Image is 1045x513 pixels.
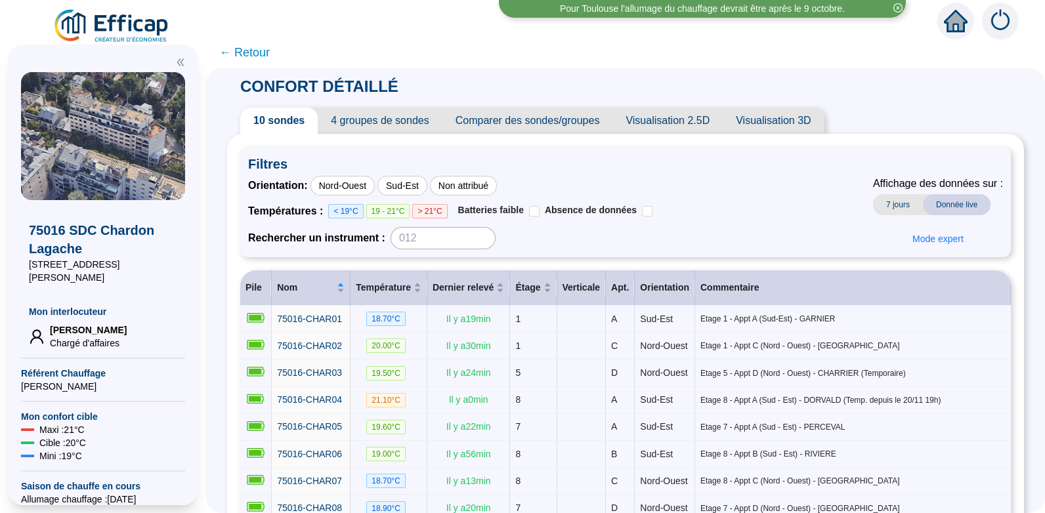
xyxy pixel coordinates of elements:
[446,449,491,459] span: Il y a 56 min
[277,340,342,351] span: 75016-CHAR02
[611,503,618,513] span: D
[427,270,510,306] th: Dernier relevé
[640,421,673,432] span: Sud-Est
[611,340,618,351] span: C
[893,3,903,12] span: close-circle
[695,270,1011,306] th: Commentaire
[248,203,328,219] span: Températures :
[356,281,411,295] span: Température
[560,2,845,16] div: Pour Toulouse l'allumage du chauffage devrait être après le 9 octobre.
[446,340,491,351] span: Il y a 30 min
[982,3,1019,39] img: alerts
[277,366,342,380] a: 75016-CHAR03
[366,312,406,326] span: 18.70 °C
[277,312,342,326] a: 75016-CHAR01
[611,449,617,459] span: B
[277,394,342,405] span: 75016-CHAR04
[635,270,695,306] th: Orientation
[277,421,342,432] span: 75016-CHAR05
[446,476,491,486] span: Il y a 13 min
[442,108,613,134] span: Comparer des sondes/groupes
[446,503,491,513] span: Il y a 20 min
[277,447,342,461] a: 75016-CHAR06
[219,43,270,62] span: ← Retour
[53,8,171,45] img: efficap energie logo
[366,393,406,407] span: 21.10 °C
[366,447,406,461] span: 19.00 °C
[446,367,491,378] span: Il y a 24 min
[515,340,521,351] span: 1
[640,449,673,459] span: Sud-Est
[902,228,974,249] button: Mode expert
[700,340,1006,351] span: Etage 1 - Appt C (Nord - Ouest) - [GEOGRAPHIC_DATA]
[248,155,1003,173] span: Filtres
[515,394,521,405] span: 8
[515,281,540,295] span: Étage
[277,449,342,459] span: 75016-CHAR06
[366,366,406,380] span: 19.50 °C
[351,270,427,306] th: Température
[545,205,637,215] span: Absence de données
[21,380,185,393] span: [PERSON_NAME]
[723,108,824,134] span: Visualisation 3D
[611,421,617,432] span: A
[612,108,723,134] span: Visualisation 2.5D
[277,314,342,324] span: 75016-CHAR01
[611,394,617,405] span: A
[640,367,687,378] span: Nord-Ouest
[873,176,1003,192] span: Affichage des données sur :
[515,421,521,432] span: 7
[366,339,406,353] span: 20.00 °C
[248,230,385,246] span: Rechercher un instrument :
[310,176,375,195] div: Nord-Ouest
[510,270,557,306] th: Étage
[328,204,363,218] span: < 19°C
[923,194,991,215] span: Donnée live
[240,108,318,134] span: 10 sondes
[611,314,617,324] span: A
[446,314,491,324] span: Il y a 19 min
[944,9,968,33] span: home
[912,232,964,246] span: Mode expert
[277,474,342,488] a: 75016-CHAR07
[515,476,521,486] span: 8
[50,337,127,350] span: Chargé d'affaires
[39,436,86,449] span: Cible : 20 °C
[611,476,618,486] span: C
[245,282,262,293] span: Pile
[873,194,923,215] span: 7 jours
[700,476,1006,486] span: Etage 8 - Appt C (Nord - Ouest) - [GEOGRAPHIC_DATA]
[515,367,521,378] span: 5
[606,270,635,306] th: Apt.
[557,270,607,306] th: Verticale
[640,394,673,405] span: Sud-Est
[700,449,1006,459] span: Etage 8 - Appt B (Sud - Est) - RIVIERE
[446,421,491,432] span: Il y a 22 min
[318,108,442,134] span: 4 groupes de sondes
[21,480,185,493] span: Saison de chauffe en cours
[277,393,342,407] a: 75016-CHAR04
[515,314,521,324] span: 1
[377,176,427,195] div: Sud-Est
[277,367,342,378] span: 75016-CHAR03
[433,281,494,295] span: Dernier relevé
[640,476,687,486] span: Nord-Ouest
[39,423,85,436] span: Maxi : 21 °C
[366,204,410,218] span: 19 - 21°C
[21,367,185,380] span: Référent Chauffage
[277,420,342,434] a: 75016-CHAR05
[700,422,1006,432] span: Etage 7 - Appt A (Sud - Est) - PERCEVAL
[640,503,687,513] span: Nord-Ouest
[412,204,447,218] span: > 21°C
[700,314,1006,324] span: Etage 1 - Appt A (Sud-Est) - GARNIER
[277,339,342,353] a: 75016-CHAR02
[700,395,1006,405] span: Etage 8 - Appt A (Sud - Est) - DORVALD (Temp. depuis le 20/11 19h)
[366,474,406,488] span: 18.70 °C
[458,205,524,215] span: Batteries faible
[272,270,351,306] th: Nom
[611,367,618,378] span: D
[391,227,496,249] input: 012
[277,476,342,486] span: 75016-CHAR07
[277,503,342,513] span: 75016-CHAR08
[277,281,334,295] span: Nom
